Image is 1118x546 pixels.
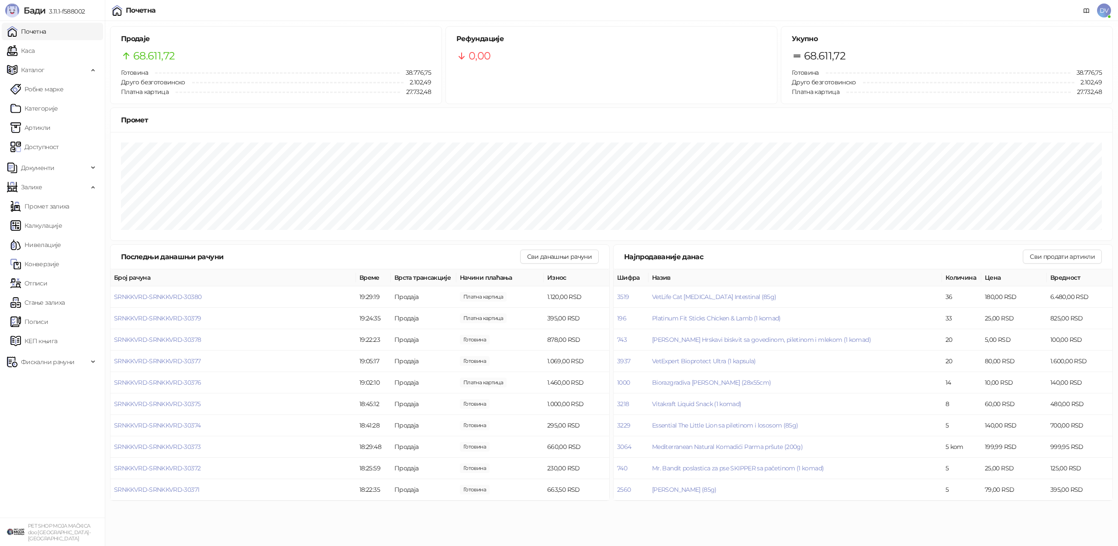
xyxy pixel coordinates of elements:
[981,393,1047,415] td: 60,00 RSD
[356,308,391,329] td: 19:24:35
[617,443,631,451] button: 3064
[544,436,609,458] td: 660,00 RSD
[114,314,201,322] button: SRNKKVRD-SRNKKVRD-30379
[114,486,199,494] span: SRNKKVRD-SRNKKVRD-30371
[544,479,609,501] td: 663,50 RSD
[114,379,201,386] span: SRNKKVRD-SRNKKVRD-30376
[10,198,69,215] a: Промет залиха
[391,351,456,372] td: Продаја
[356,269,391,286] th: Време
[617,464,627,472] button: 740
[792,88,839,96] span: Платна картица
[1047,351,1112,372] td: 1.600,00 RSD
[7,42,35,59] a: Каса
[981,458,1047,479] td: 25,00 RSD
[942,436,981,458] td: 5 kom
[391,415,456,436] td: Продаја
[652,336,871,344] span: [PERSON_NAME] Hrskavi biskvit sa govedinom, piletinom i mlekom (1 komad)
[614,269,649,286] th: Шифра
[544,351,609,372] td: 1.069,00 RSD
[114,357,200,365] span: SRNKKVRD-SRNKKVRD-30377
[652,293,776,301] span: VetLife Cat [MEDICAL_DATA] Intestinal (85g)
[942,308,981,329] td: 33
[652,357,756,365] button: VetExpert Bioprotect Ultra (1 kapsula)
[942,286,981,308] td: 36
[1047,308,1112,329] td: 825,00 RSD
[28,523,90,542] small: PET SHOP MOJA MAČKICA doo [GEOGRAPHIC_DATA]-[GEOGRAPHIC_DATA]
[356,436,391,458] td: 18:29:48
[114,464,200,472] button: SRNKKVRD-SRNKKVRD-30372
[652,421,798,429] button: Essential The Little Lion sa piletinom i lososom (85g)
[10,217,62,234] a: Калкулације
[1047,458,1112,479] td: 125,00 RSD
[1047,372,1112,393] td: 140,00 RSD
[10,332,57,350] a: КЕП књига
[114,443,200,451] span: SRNKKVRD-SRNKKVRD-30373
[1047,415,1112,436] td: 700,00 RSD
[356,415,391,436] td: 18:41:28
[942,458,981,479] td: 5
[792,69,819,77] span: Готовина
[133,48,175,64] span: 68.611,72
[391,308,456,329] td: Продаја
[544,415,609,436] td: 295,00 RSD
[121,251,520,262] div: Последњи данашњи рачуни
[617,336,627,344] button: 743
[460,442,490,452] span: 1.000,00
[942,351,981,372] td: 20
[942,329,981,351] td: 20
[21,178,42,196] span: Залихе
[10,294,65,311] a: Стање залиха
[617,400,629,408] button: 3218
[981,372,1047,393] td: 10,00 RSD
[391,479,456,501] td: Продаја
[942,479,981,501] td: 5
[792,34,1102,44] h5: Укупно
[652,400,742,408] button: Vitakraft Liquid Snack (1 komad)
[469,48,490,64] span: 0,00
[391,436,456,458] td: Продаја
[460,378,507,387] span: 1.460,00
[391,329,456,351] td: Продаја
[45,7,85,15] span: 3.11.1-f588002
[460,313,507,323] span: 395,00
[1047,329,1112,351] td: 100,00 RSD
[356,458,391,479] td: 18:25:59
[460,335,490,344] span: 900,00
[121,88,169,96] span: Платна картица
[391,458,456,479] td: Продаја
[121,115,1102,125] div: Промет
[5,3,19,17] img: Logo
[544,458,609,479] td: 230,00 RSD
[400,68,431,77] span: 38.776,75
[10,138,59,156] a: Доступност
[21,61,45,79] span: Каталог
[1080,3,1094,17] a: Документација
[981,479,1047,501] td: 79,00 RSD
[460,485,490,494] span: 1.000,00
[391,286,456,308] td: Продаја
[356,372,391,393] td: 19:02:10
[456,34,766,44] h5: Рефундације
[981,351,1047,372] td: 80,00 RSD
[114,400,200,408] span: SRNKKVRD-SRNKKVRD-30375
[981,415,1047,436] td: 140,00 RSD
[10,100,58,117] a: Категорије
[121,69,148,77] span: Готовина
[356,351,391,372] td: 19:05:17
[981,269,1047,286] th: Цена
[1097,3,1111,17] span: DV
[942,269,981,286] th: Количина
[114,421,200,429] button: SRNKKVRD-SRNKKVRD-30374
[400,87,431,97] span: 27.732,48
[460,463,490,473] span: 230,00
[544,393,609,415] td: 1.000,00 RSD
[981,436,1047,458] td: 199,99 RSD
[126,7,156,14] div: Почетна
[1047,269,1112,286] th: Вредност
[1023,250,1102,264] button: Сви продати артикли
[356,329,391,351] td: 19:22:23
